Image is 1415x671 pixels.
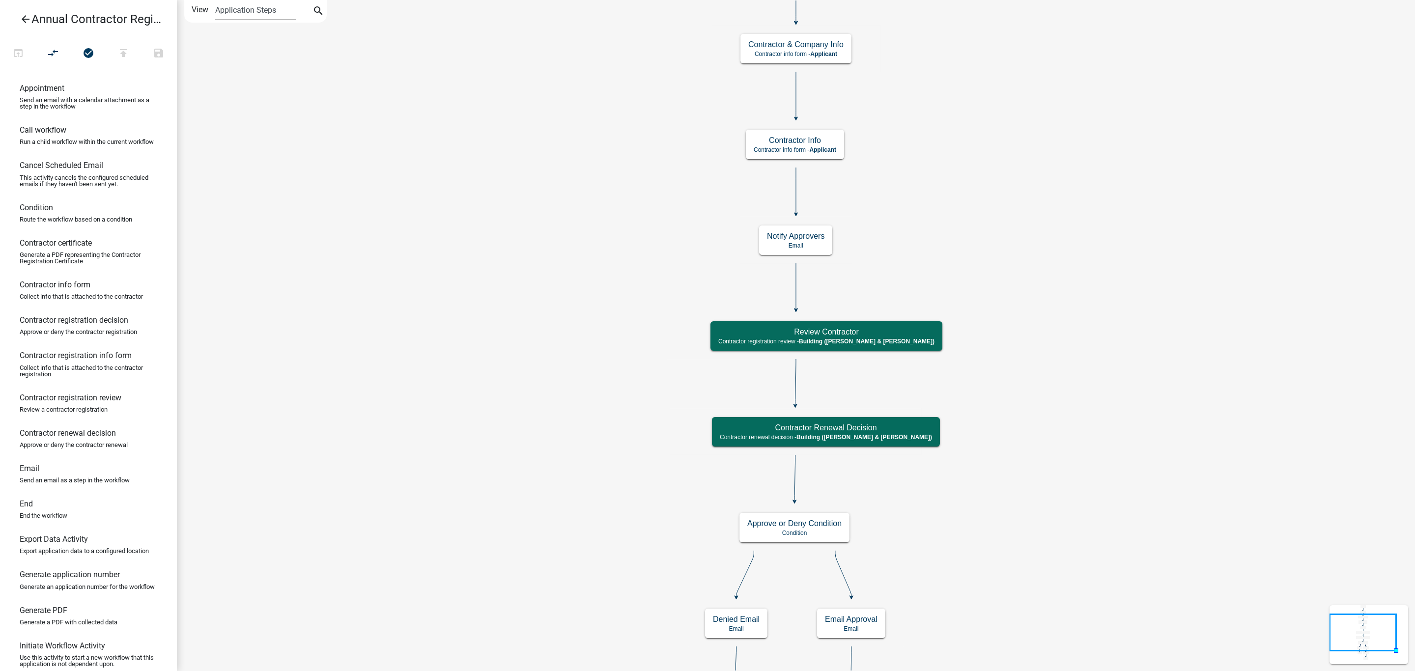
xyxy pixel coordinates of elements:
span: Applicant [809,146,836,153]
p: Contractor info form - [754,146,836,153]
h6: Cancel Scheduled Email [20,161,103,170]
p: Export application data to a configured location [20,548,149,554]
a: Annual Contractor Registration [8,8,161,30]
h6: Appointment [20,84,64,93]
h6: Export Data Activity [20,534,88,544]
h5: Notify Approvers [767,231,824,241]
h6: Generate application number [20,570,120,579]
p: Send an email with a calendar attachment as a step in the workflow [20,97,157,110]
p: Generate an application number for the workflow [20,584,155,590]
i: publish [117,47,129,61]
h5: Contractor Info [754,136,836,145]
i: compare_arrows [48,47,59,61]
button: search [311,4,326,20]
p: Review a contractor registration [20,406,108,413]
p: Email [767,242,824,249]
h6: Contractor info form [20,280,90,289]
p: Use this activity to start a new workflow that this application is not dependent upon. [20,654,157,667]
h6: Initiate Workflow Activity [20,641,105,650]
p: Condition [747,530,842,536]
span: Applicant [810,51,837,57]
h5: Approve or Deny Condition [747,519,842,528]
p: Run a child workflow within the current workflow [20,139,154,145]
h5: Denied Email [713,615,760,624]
p: Generate a PDF with collected data [20,619,117,625]
h6: Contractor certificate [20,238,92,248]
h5: Contractor & Company Info [748,40,844,49]
p: End the workflow [20,512,67,519]
p: This activity cancels the configured scheduled emails if they haven't been sent yet. [20,174,157,187]
p: Approve or deny the contractor renewal [20,442,128,448]
h5: Email Approval [825,615,877,624]
span: Building ([PERSON_NAME] & [PERSON_NAME]) [796,434,932,441]
button: No problems [71,43,106,64]
p: Generate a PDF representing the Contractor Registration Certificate [20,252,157,264]
p: Send an email as a step in the workflow [20,477,130,483]
h6: Condition [20,203,53,212]
h6: Contractor renewal decision [20,428,116,438]
h6: End [20,499,33,508]
i: open_in_browser [12,47,24,61]
h6: Contractor registration info form [20,351,132,360]
div: Workflow actions [0,43,176,67]
i: save [153,47,165,61]
button: Test Workflow [0,43,36,64]
h5: Contractor Renewal Decision [720,423,932,432]
p: Approve or deny the contractor registration [20,329,137,335]
h5: Review Contractor [718,327,934,336]
button: Save [141,43,176,64]
h6: Email [20,464,39,473]
p: Contractor renewal decision - [720,434,932,441]
button: Auto Layout [35,43,71,64]
span: Building ([PERSON_NAME] & [PERSON_NAME]) [799,338,934,345]
p: Contractor info form - [748,51,844,57]
i: arrow_back [20,13,31,27]
p: Collect info that is attached to the contractor [20,293,143,300]
button: Publish [106,43,141,64]
p: Collect info that is attached to the contractor registration [20,364,157,377]
h6: Contractor registration review [20,393,121,402]
p: Contractor registration review - [718,338,934,345]
i: check_circle [83,47,94,61]
i: search [312,5,324,19]
h6: Call workflow [20,125,66,135]
h6: Generate PDF [20,606,67,615]
p: Email [825,625,877,632]
h6: Contractor registration decision [20,315,128,325]
p: Email [713,625,760,632]
p: Route the workflow based on a condition [20,216,132,223]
